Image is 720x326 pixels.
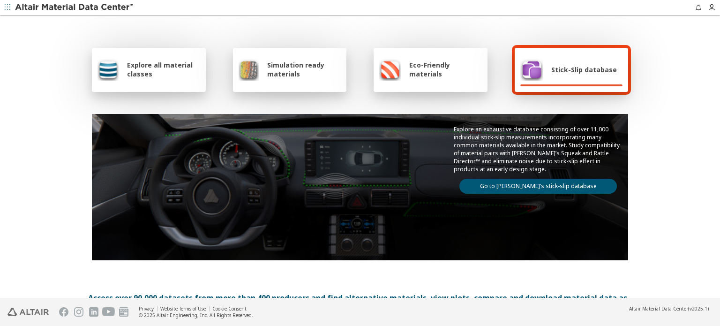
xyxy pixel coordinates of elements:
div: (v2025.1) [629,305,709,312]
a: Cookie Consent [212,305,247,312]
div: Access over 90,000 datasets from more than 400 producers and find alternative materials, view plo... [88,292,632,315]
a: Privacy [139,305,154,312]
img: Eco-Friendly materials [379,58,401,81]
img: Altair Engineering [7,308,49,316]
span: Eco-Friendly materials [409,61,481,78]
p: Explore an exhaustive database consisting of over 11,000 individual stick-slip measurements incor... [454,125,622,173]
a: Website Terms of Use [160,305,206,312]
img: Stick-Slip database [520,58,543,81]
img: Explore all material classes [97,58,119,81]
img: Altair Material Data Center [15,3,135,12]
div: © 2025 Altair Engineering, Inc. All Rights Reserved. [139,312,253,318]
span: Simulation ready materials [267,61,341,78]
span: Explore all material classes [127,61,200,78]
span: Altair Material Data Center [629,305,688,312]
a: Go to [PERSON_NAME]’s stick-slip database [459,179,617,194]
img: Simulation ready materials [239,58,259,81]
span: Stick-Slip database [551,65,617,74]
